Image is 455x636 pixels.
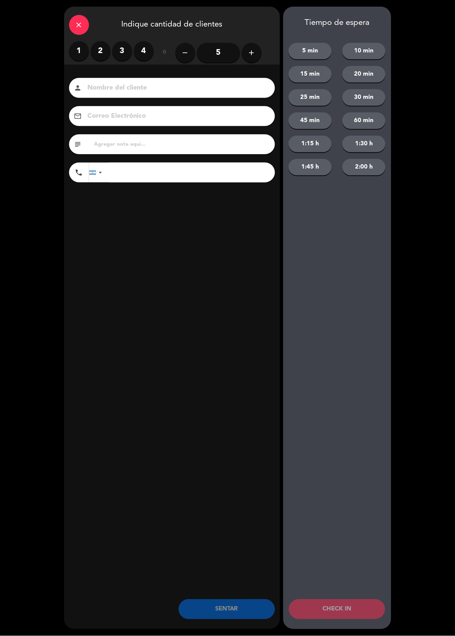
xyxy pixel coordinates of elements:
[87,82,266,94] input: Nombre del cliente
[342,43,386,59] button: 10 min
[283,18,391,28] div: Tiempo de espera
[289,89,332,106] button: 25 min
[242,43,262,63] button: add
[75,21,83,29] i: close
[94,140,270,149] input: Agregar nota aquí...
[74,140,82,148] i: subject
[89,163,105,182] div: Argentina: +54
[289,66,332,83] button: 15 min
[289,600,385,619] button: CHECK IN
[134,41,154,61] label: 4
[74,84,82,92] i: person
[175,43,195,63] button: remove
[154,41,175,64] div: ó
[91,41,111,61] label: 2
[289,43,332,59] button: 5 min
[64,7,280,41] div: Indique cantidad de clientes
[87,110,266,122] input: Correo Electrónico
[289,159,332,176] button: 1:45 h
[289,112,332,129] button: 45 min
[75,169,83,177] i: phone
[179,600,275,619] button: SENTAR
[342,136,386,152] button: 1:30 h
[112,41,132,61] label: 3
[74,112,82,120] i: email
[342,66,386,83] button: 20 min
[181,49,189,57] i: remove
[289,136,332,152] button: 1:15 h
[342,159,386,176] button: 2:00 h
[342,89,386,106] button: 30 min
[342,112,386,129] button: 60 min
[69,41,89,61] label: 1
[248,49,256,57] i: add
